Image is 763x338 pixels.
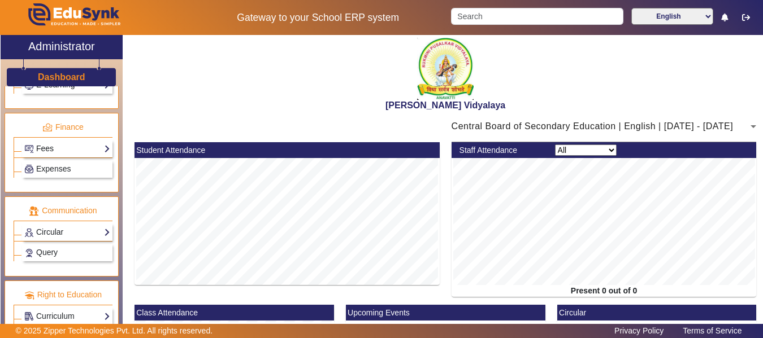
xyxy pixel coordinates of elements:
[14,205,112,217] p: Communication
[28,39,95,53] h2: Administrator
[42,122,53,133] img: finance.png
[135,305,334,321] mat-card-header: Class Attendance
[451,8,623,25] input: Search
[453,144,549,156] div: Staff Attendance
[452,121,734,131] span: Central Board of Secondary Education | English | [DATE] - [DATE]
[557,305,757,321] mat-card-header: Circular
[16,325,213,337] p: © 2025 Zipper Technologies Pvt. Ltd. All rights reserved.
[36,248,58,257] span: Query
[38,72,85,82] h3: Dashboard
[128,100,762,111] h2: [PERSON_NAME] Vidyalaya
[14,289,112,301] p: Right to Education
[452,285,757,297] div: Present 0 out of 0
[37,71,86,83] a: Dashboard
[1,35,123,59] a: Administrator
[346,305,545,321] mat-card-header: Upcoming Events
[135,142,440,158] mat-card-header: Student Attendance
[24,163,110,175] a: Expenses
[14,121,112,133] p: Finance
[609,323,669,338] a: Privacy Policy
[29,206,39,216] img: communication.png
[25,249,33,257] img: Support-tickets.png
[24,290,34,300] img: rte.png
[417,38,474,100] img: 1f9ccde3-ca7c-4581-b515-4fcda2067381
[36,164,71,173] span: Expenses
[25,165,33,173] img: Payroll.png
[677,323,747,338] a: Terms of Service
[197,12,439,24] h5: Gateway to your School ERP system
[24,246,110,259] a: Query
